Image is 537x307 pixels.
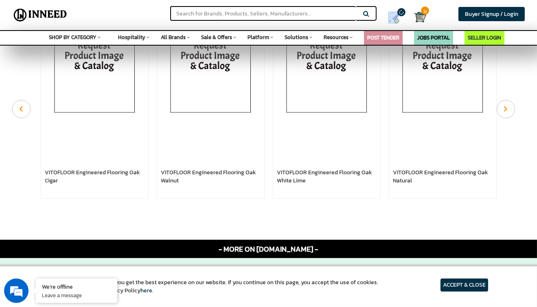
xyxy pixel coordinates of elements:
a: my Quotes [379,8,414,27]
span: Buyer Signup / Login [465,10,518,18]
a: VITOFLOOR Engineered Flooring Oak Cigar [45,169,144,185]
a: POST TENDER [367,34,399,42]
img: VITOFLOOR Engineered Flooring Oak White Lime [277,19,376,125]
input: Search for Brands, Products, Sellers, Manufacturers... [170,6,356,21]
button: Next [497,100,515,118]
span: Solutions [285,33,308,41]
a: VITOFLOOR Engineered Flooring Oak Walnut [161,169,260,185]
img: Cart [414,11,426,23]
span: Platform [248,33,269,41]
a: here [140,286,152,295]
div: We're offline [42,283,111,290]
span: Hospitality [118,33,145,41]
span: 0 [421,7,429,15]
span: Sale & Offers [201,33,232,41]
button: Previous [12,100,31,118]
img: Show My Quotes [388,11,400,24]
img: VITOFLOOR Engineered Flooring Oak Walnut [161,19,260,125]
article: ACCEPT & CLOSE [441,278,488,292]
img: VITOFLOOR Engineered Flooring Oak Natural [393,19,492,125]
a: JOBS PORTAL [417,34,450,42]
span: All Brands [161,33,186,41]
span: Resources [324,33,349,41]
a: SELLER LOGIN [468,34,501,42]
span: - MORE ON [DOMAIN_NAME] - [219,244,318,254]
a: VITOFLOOR Engineered Flooring Oak Natural [393,169,492,185]
a: Buyer Signup / Login [458,7,525,21]
img: VITOFLOOR Engineered Flooring Oak Cigar [45,19,144,125]
article: We use cookies to ensure you get the best experience on our website. If you continue on this page... [49,278,378,295]
p: Leave a message [42,292,111,299]
a: VITOFLOOR Engineered Flooring Oak White Lime [277,169,376,185]
span: SHOP BY CATEGORY [49,33,96,41]
a: Cart 0 [414,8,419,26]
img: Inneed.Market [11,5,70,25]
